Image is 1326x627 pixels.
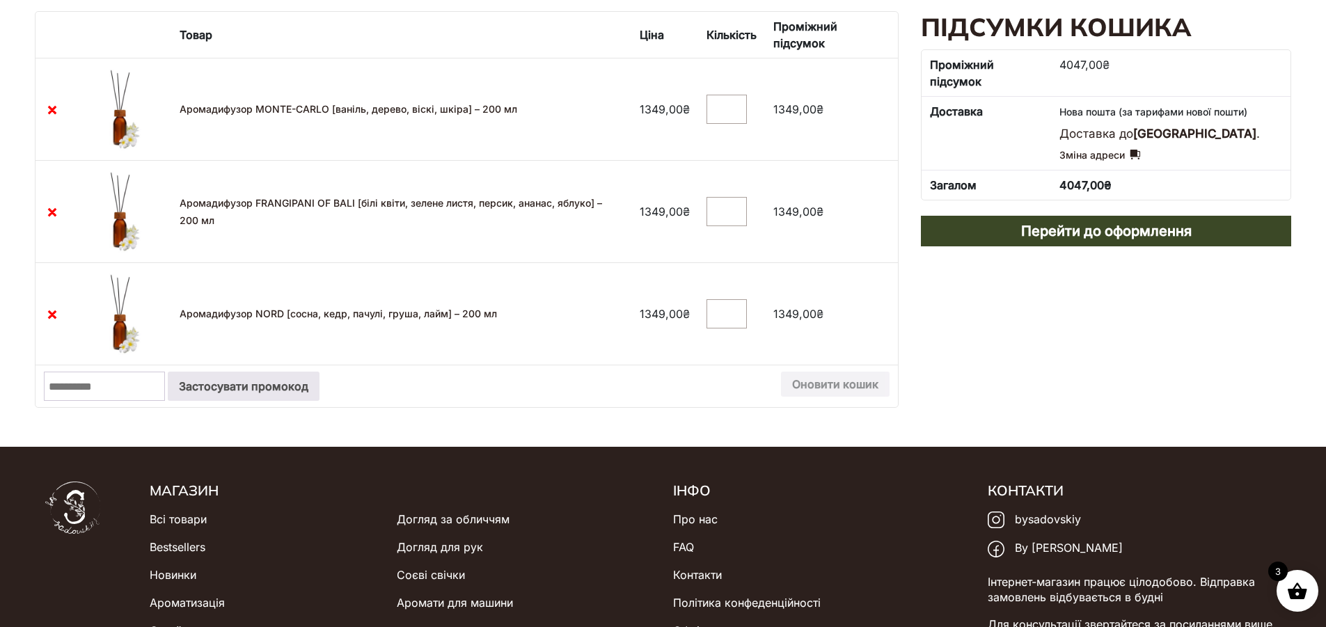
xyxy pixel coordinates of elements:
strong: [GEOGRAPHIC_DATA] [1133,127,1256,141]
button: Оновити кошик [781,372,890,397]
a: Видалити Аромадифузор FRANGIPANI OF BALI [білі квіти, зелене листя, персик, ананас, яблуко] - 200... [44,203,61,220]
th: Ціна [631,12,698,58]
input: Кількість товару [707,299,747,328]
a: By [PERSON_NAME] [988,534,1123,563]
a: Аромадифузор MONTE-CARLO [ваніль, дерево, віскі, шкіра] – 200 мл [180,103,517,115]
h5: Інфо [673,482,966,500]
input: Кількість товару [707,197,747,226]
th: Загалом [922,170,1050,200]
a: Аромадифузор NORD [сосна, кедр, пачулі, груша, лайм] – 200 мл [180,308,497,319]
span: Нова пошта (за тарифами нової пошти) [1059,106,1247,118]
span: ₴ [683,102,690,116]
a: Видалити Аромадифузор NORD [сосна, кедр, пачулі, груша, лайм] - 200 мл з кошика [44,305,61,322]
th: Кількість [698,12,765,58]
h5: Контакти [988,482,1281,500]
p: Інтернет-магазин працює цілодобово. Відправка замовлень відбувається в будні [988,574,1281,605]
span: ₴ [816,307,823,321]
span: ₴ [816,205,823,219]
a: Політика конфеденційності [673,589,821,617]
a: Аромадифузор FRANGIPANI OF BALI [білі квіти, зелене листя, персик, ананас, яблуко] – 200 мл [180,197,602,226]
a: Всі товари [150,505,207,533]
span: ₴ [816,102,823,116]
th: Товар [171,12,631,58]
h2: Підсумки кошика [921,11,1291,44]
a: Видалити Аромадифузор MONTE-CARLO [ваніль, дерево, віскі, шкіра] - 200 мл з кошика [44,101,61,118]
th: Проміжний підсумок [922,50,1050,96]
bdi: 1349,00 [640,205,690,219]
a: Догляд за обличчям [397,505,510,533]
th: Доставка [922,96,1050,170]
a: Контакти [673,561,722,589]
a: Зміна адреси [1059,147,1141,164]
span: ₴ [683,205,690,219]
p: Доставка до . [1059,126,1282,143]
a: Аромати для машини [397,589,513,617]
a: Догляд для рук [397,533,483,561]
a: Ароматизація [150,589,225,617]
button: Застосувати промокод [168,372,319,401]
a: FAQ [673,533,694,561]
span: ₴ [683,307,690,321]
a: Перейти до оформлення [921,216,1291,246]
bdi: 1349,00 [773,307,823,321]
bdi: 4047,00 [1059,178,1112,192]
a: Новинки [150,561,196,589]
span: 3 [1268,562,1288,581]
a: Соєві свічки [397,561,465,589]
span: ₴ [1104,178,1112,192]
bdi: 1349,00 [773,205,823,219]
bdi: 1349,00 [640,102,690,116]
input: Кількість товару [707,95,747,124]
span: ₴ [1103,58,1110,72]
a: Bestsellers [150,533,205,561]
bdi: 1349,00 [640,307,690,321]
a: bysadovskiy [988,505,1081,534]
a: Про нас [673,505,718,533]
h5: Магазин [150,482,652,500]
bdi: 1349,00 [773,102,823,116]
bdi: 4047,00 [1059,58,1110,72]
th: Проміжний підсумок [765,12,898,58]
